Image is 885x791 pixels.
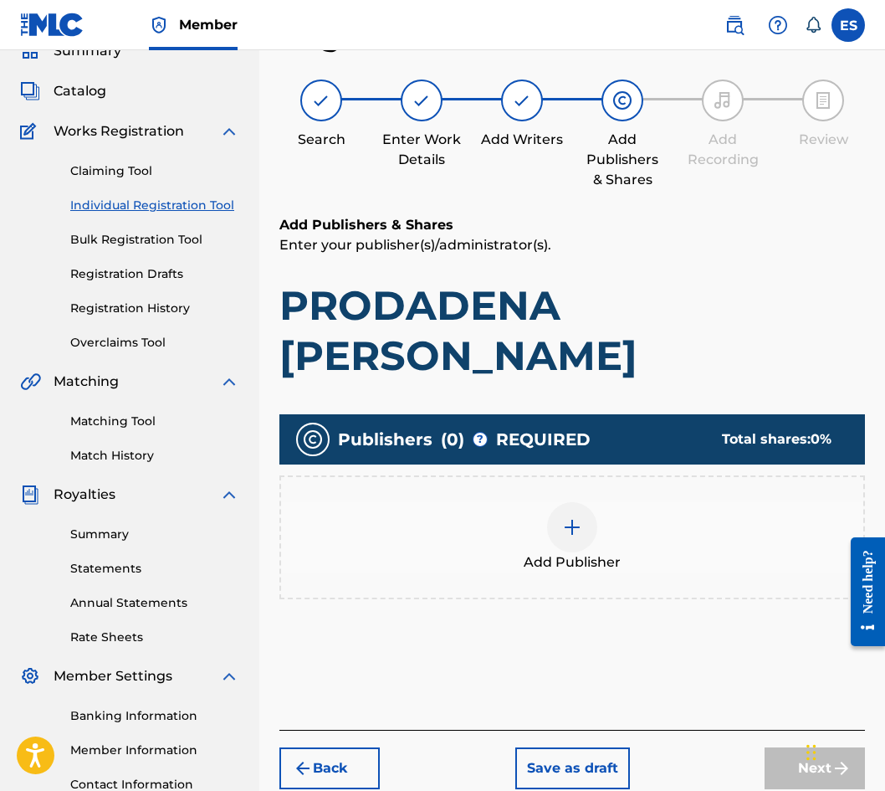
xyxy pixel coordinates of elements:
img: Summary [20,41,40,61]
p: Enter your publisher(s)/administrator(s). [279,235,865,255]
div: Total shares: [722,429,831,449]
img: step indicator icon for Add Writers [512,90,532,110]
img: 7ee5dd4eb1f8a8e3ef2f.svg [293,758,313,778]
span: Member Settings [54,666,172,686]
a: Overclaims Tool [70,334,239,352]
a: Registration Drafts [70,265,239,283]
a: Bulk Registration Tool [70,231,239,249]
div: Add Recording [681,130,765,170]
img: step indicator icon for Add Recording [713,90,733,110]
span: Summary [54,41,121,61]
div: Enter Work Details [380,130,463,170]
a: CatalogCatalog [20,81,106,101]
div: Add Publishers & Shares [581,130,664,190]
a: Rate Sheets [70,629,239,646]
div: Джаджи за чат [801,711,885,791]
span: REQUIRED [496,427,591,452]
button: Save as draft [515,747,630,789]
span: ? [473,433,487,446]
a: SummarySummary [20,41,121,61]
img: step indicator icon for Add Publishers & Shares [612,90,632,110]
span: Matching [54,372,119,392]
div: Search [279,130,363,150]
a: Public Search [718,8,751,42]
a: Summary [70,526,239,543]
h1: PRODADENA [PERSON_NAME] [279,280,865,381]
img: Royalties [20,485,40,505]
img: expand [219,121,239,141]
span: Royalties [54,485,115,505]
a: Annual Statements [70,594,239,612]
span: ( 0 ) [441,427,464,452]
img: Member Settings [20,666,40,686]
div: User Menu [831,8,865,42]
a: Individual Registration Tool [70,197,239,214]
div: Плъзни [806,727,816,778]
img: search [724,15,744,35]
a: Matching Tool [70,413,239,430]
img: expand [219,666,239,686]
img: Top Rightsholder [149,15,169,35]
img: step indicator icon for Enter Work Details [412,90,432,110]
span: Member [179,15,238,34]
a: Statements [70,560,239,578]
span: Add Publisher [524,552,621,573]
img: expand [219,485,239,505]
span: Catalog [54,81,106,101]
a: Claiming Tool [70,162,239,180]
h6: Add Publishers & Shares [279,215,865,235]
button: Back [279,747,380,789]
img: Matching [20,372,41,392]
img: Catalog [20,81,40,101]
img: step indicator icon for Search [311,90,331,110]
img: add [562,517,582,537]
span: Works Registration [54,121,184,141]
img: publishers [303,429,323,449]
span: 0 % [811,431,831,447]
img: Works Registration [20,121,42,141]
div: Review [781,130,865,150]
iframe: Resource Center [838,525,885,660]
img: step indicator icon for Review [813,90,833,110]
a: Registration History [70,300,239,317]
span: Publishers [338,427,432,452]
div: Add Writers [480,130,564,150]
img: expand [219,372,239,392]
img: MLC Logo [20,13,84,37]
iframe: Chat Widget [801,711,885,791]
div: Help [761,8,795,42]
a: Member Information [70,742,239,759]
div: Notifications [805,17,821,33]
a: Banking Information [70,707,239,725]
img: help [768,15,788,35]
a: Match History [70,447,239,465]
